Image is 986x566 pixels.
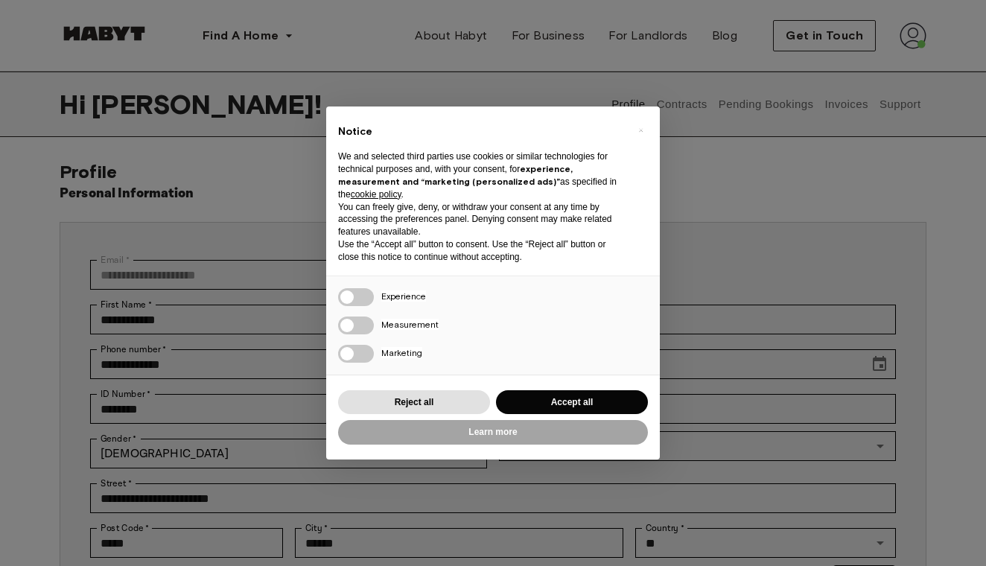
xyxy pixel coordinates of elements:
[381,319,439,330] span: Measurement
[638,121,643,139] span: ×
[338,238,624,264] p: Use the “Accept all” button to consent. Use the “Reject all” button or close this notice to conti...
[338,420,648,445] button: Learn more
[338,163,573,187] strong: experience, measurement and “marketing (personalized ads)”
[496,390,648,415] button: Accept all
[351,189,401,200] a: cookie policy
[338,150,624,200] p: We and selected third parties use cookies or similar technologies for technical purposes and, wit...
[381,290,426,302] span: Experience
[338,124,624,139] h2: Notice
[629,118,652,142] button: Close this notice
[338,201,624,238] p: You can freely give, deny, or withdraw your consent at any time by accessing the preferences pane...
[338,390,490,415] button: Reject all
[381,347,422,358] span: Marketing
